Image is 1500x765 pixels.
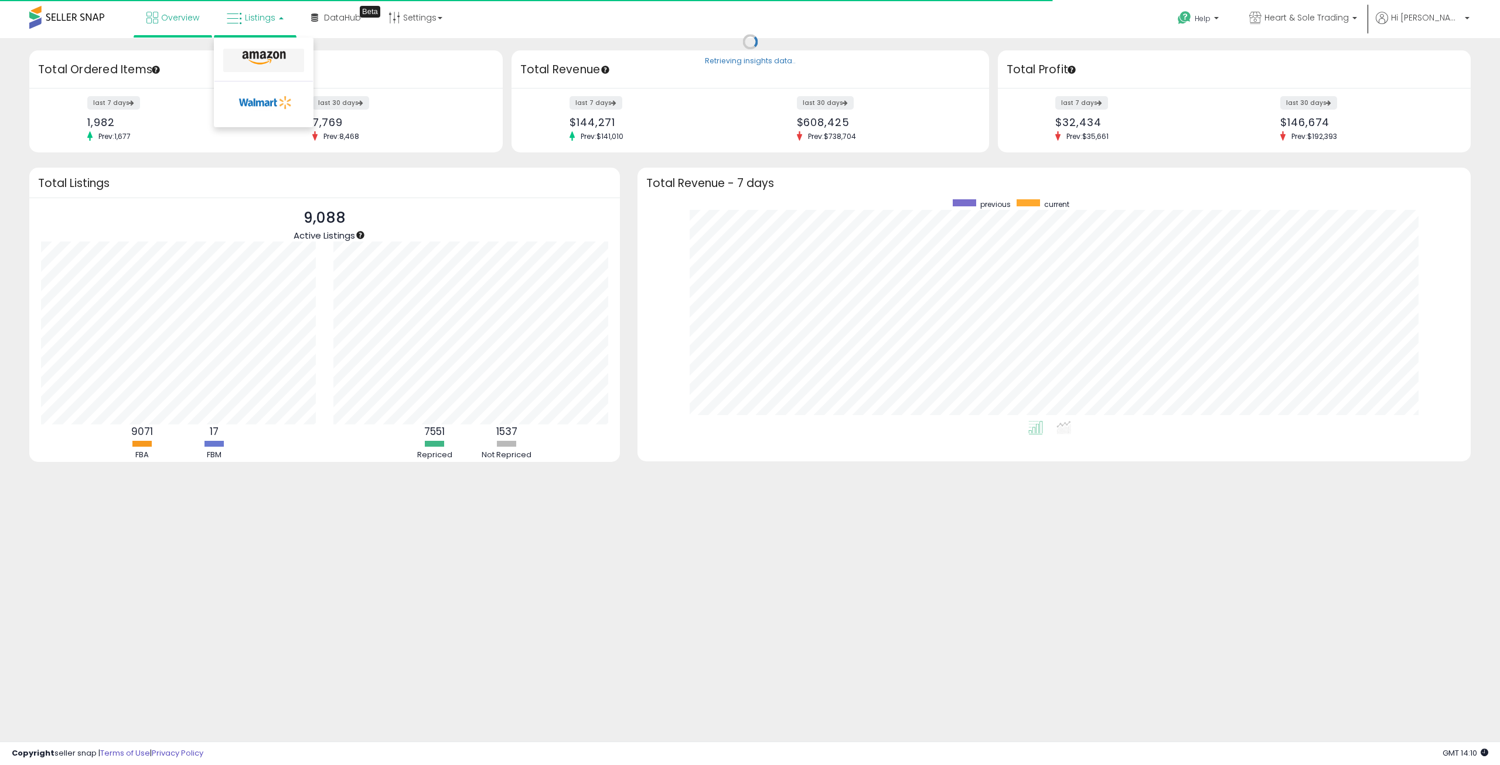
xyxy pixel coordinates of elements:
[797,96,854,110] label: last 30 days
[1055,116,1225,128] div: $32,434
[245,12,275,23] span: Listings
[107,450,178,461] div: FBA
[38,62,494,78] h3: Total Ordered Items
[355,230,366,240] div: Tooltip anchor
[294,229,355,242] span: Active Listings
[520,62,980,78] h3: Total Revenue
[496,424,517,438] b: 1537
[980,199,1011,209] span: previous
[1280,96,1337,110] label: last 30 days
[324,12,361,23] span: DataHub
[87,116,257,128] div: 1,982
[400,450,470,461] div: Repriced
[646,179,1462,188] h3: Total Revenue - 7 days
[1264,12,1349,23] span: Heart & Sole Trading
[38,179,611,188] h3: Total Listings
[1066,64,1077,75] div: Tooltip anchor
[360,6,380,18] div: Tooltip anchor
[1061,131,1114,141] span: Prev: $35,661
[705,56,796,67] div: Retrieving insights data..
[1376,12,1470,38] a: Hi [PERSON_NAME]
[802,131,862,141] span: Prev: $738,704
[161,12,199,23] span: Overview
[1007,62,1462,78] h3: Total Profit
[1195,13,1211,23] span: Help
[600,64,611,75] div: Tooltip anchor
[472,450,542,461] div: Not Repriced
[1055,96,1108,110] label: last 7 days
[312,96,369,110] label: last 30 days
[87,96,140,110] label: last 7 days
[797,116,969,128] div: $608,425
[570,116,741,128] div: $144,271
[570,96,622,110] label: last 7 days
[1280,116,1450,128] div: $146,674
[294,207,355,229] p: 9,088
[312,116,482,128] div: 7,769
[151,64,161,75] div: Tooltip anchor
[1391,12,1461,23] span: Hi [PERSON_NAME]
[93,131,137,141] span: Prev: 1,677
[210,424,219,438] b: 17
[575,131,629,141] span: Prev: $141,010
[318,131,365,141] span: Prev: 8,468
[1177,11,1192,25] i: Get Help
[424,424,445,438] b: 7551
[179,450,250,461] div: FBM
[1168,2,1230,38] a: Help
[1044,199,1069,209] span: current
[131,424,153,438] b: 9071
[1286,131,1343,141] span: Prev: $192,393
